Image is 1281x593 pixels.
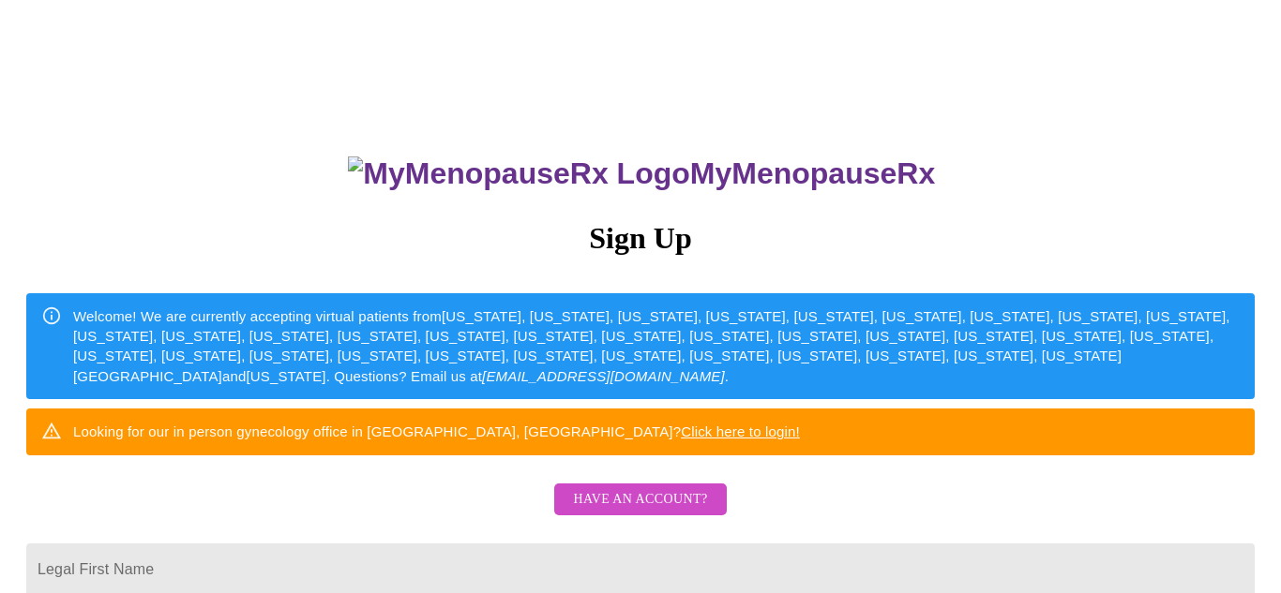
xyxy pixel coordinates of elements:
[573,488,707,511] span: Have an account?
[550,504,731,520] a: Have an account?
[73,299,1240,394] div: Welcome! We are currently accepting virtual patients from [US_STATE], [US_STATE], [US_STATE], [US...
[554,483,726,516] button: Have an account?
[73,414,800,449] div: Looking for our in person gynecology office in [GEOGRAPHIC_DATA], [GEOGRAPHIC_DATA]?
[348,156,689,191] img: MyMenopauseRx Logo
[29,156,1256,191] h3: MyMenopauseRx
[26,221,1255,256] h3: Sign Up
[681,423,800,439] a: Click here to login!
[482,368,725,384] em: [EMAIL_ADDRESS][DOMAIN_NAME]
